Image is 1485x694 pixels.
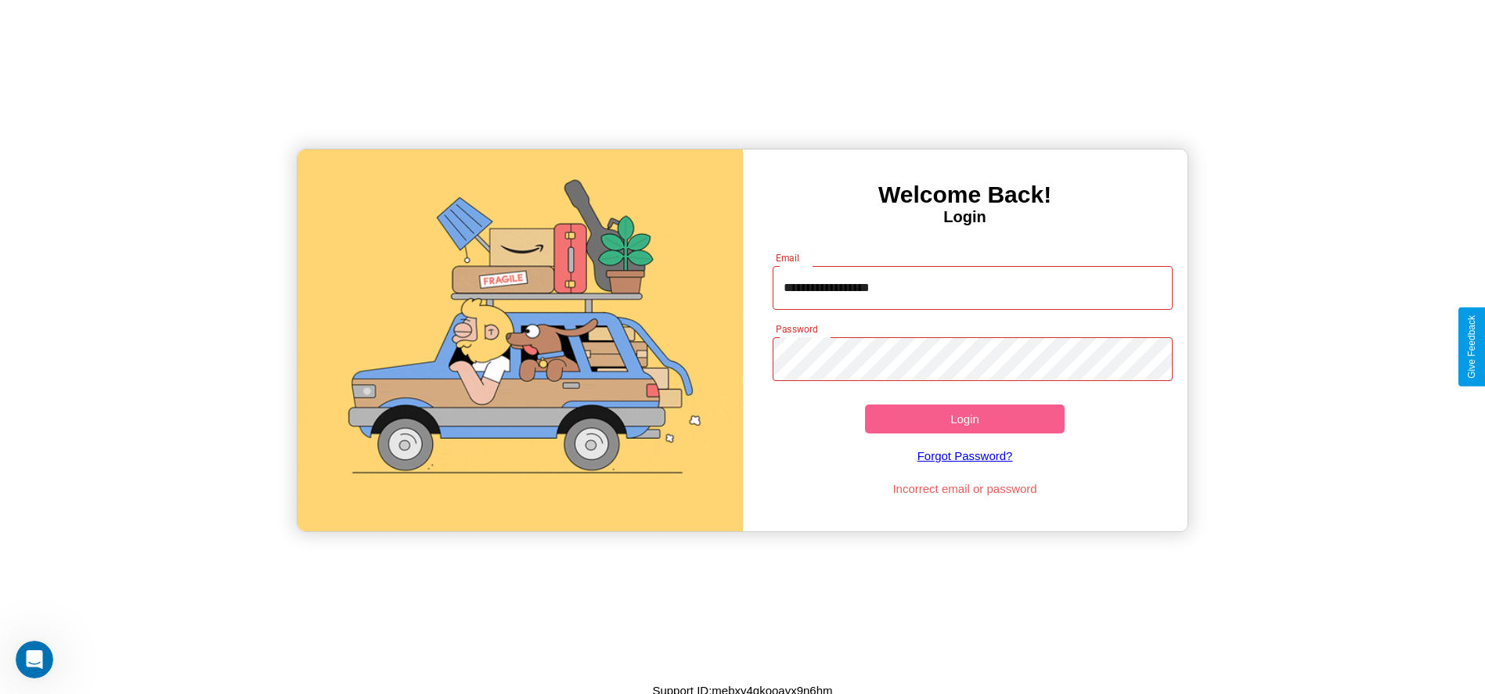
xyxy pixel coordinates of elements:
a: Forgot Password? [765,433,1165,478]
button: Login [865,405,1065,433]
div: Give Feedback [1466,315,1477,379]
p: Incorrect email or password [765,478,1165,499]
h4: Login [743,208,1188,226]
label: Password [776,322,817,336]
h3: Welcome Back! [743,182,1188,208]
img: gif [297,149,742,531]
iframe: Intercom live chat [16,641,53,678]
label: Email [776,251,800,264]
